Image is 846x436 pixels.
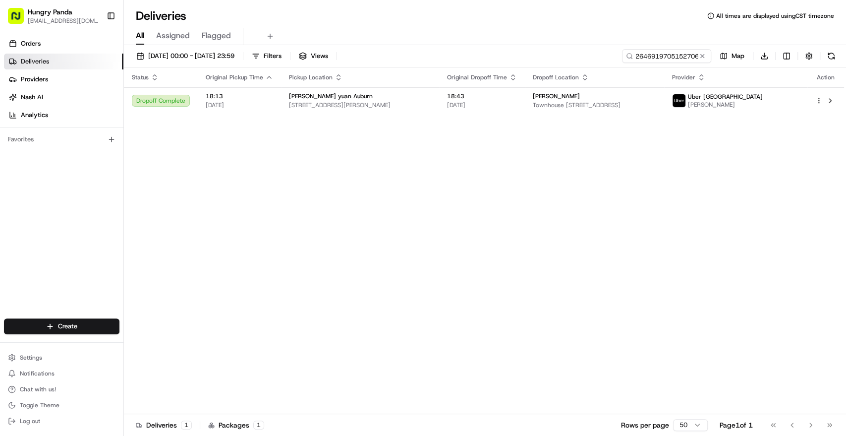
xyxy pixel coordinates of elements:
img: 1736555255976-a54dd68f-1ca7-489b-9aae-adbdc363a1c4 [10,95,28,113]
span: [PERSON_NAME] [533,92,580,100]
span: Uber [GEOGRAPHIC_DATA] [688,93,763,101]
span: [PERSON_NAME] [31,154,80,162]
span: Original Dropoff Time [447,73,507,81]
span: 18:43 [447,92,517,100]
span: Original Pickup Time [206,73,263,81]
div: 1 [253,421,264,430]
span: [STREET_ADDRESS][PERSON_NAME] [289,101,431,109]
span: Dropoff Location [533,73,579,81]
span: Settings [20,354,42,362]
span: [PERSON_NAME] [688,101,763,109]
button: [DATE] 00:00 - [DATE] 23:59 [132,49,239,63]
img: 1753817452368-0c19585d-7be3-40d9-9a41-2dc781b3d1eb [21,95,39,113]
span: Analytics [21,111,48,120]
button: Filters [247,49,286,63]
button: Views [294,49,333,63]
input: Clear [26,64,164,74]
span: [DATE] 00:00 - [DATE] 23:59 [148,52,234,61]
button: Hungry Panda [28,7,72,17]
button: Settings [4,351,119,365]
div: Favorites [4,131,119,147]
span: Toggle Theme [20,401,59,409]
div: 📗 [10,223,18,231]
div: 💻 [84,223,92,231]
span: Deliveries [21,57,49,66]
span: Chat with us! [20,385,56,393]
span: Knowledge Base [20,222,76,232]
span: Map [732,52,744,61]
img: uber-new-logo.jpeg [673,94,685,107]
h1: Deliveries [136,8,186,24]
div: Past conversations [10,129,66,137]
a: Deliveries [4,54,123,69]
span: 8月19日 [88,154,111,162]
span: Pickup Location [289,73,333,81]
span: Status [132,73,149,81]
span: All times are displayed using CST timezone [716,12,834,20]
a: Analytics [4,107,123,123]
div: Start new chat [45,95,163,105]
span: • [82,154,86,162]
button: Chat with us! [4,382,119,396]
img: Nash [10,10,30,30]
span: Flagged [202,30,231,42]
button: Hungry Panda[EMAIL_ADDRESS][DOMAIN_NAME] [4,4,103,28]
p: Welcome 👋 [10,40,180,56]
span: Create [58,322,77,331]
span: 18:13 [206,92,273,100]
span: API Documentation [94,222,159,232]
span: Provider [672,73,695,81]
button: [EMAIL_ADDRESS][DOMAIN_NAME] [28,17,99,25]
span: Assigned [156,30,190,42]
span: [DATE] [447,101,517,109]
button: Create [4,318,119,334]
button: Refresh [824,49,838,63]
button: Map [715,49,749,63]
input: Type to search [622,49,711,63]
span: • [33,181,36,188]
span: Notifications [20,370,55,377]
span: Townhouse [STREET_ADDRESS] [533,101,656,109]
a: Providers [4,71,123,87]
span: [PERSON_NAME] yuan Auburn [289,92,373,100]
div: 1 [181,421,192,430]
div: Packages [208,420,264,430]
span: Nash AI [21,93,43,102]
a: 📗Knowledge Base [6,218,80,236]
span: All [136,30,144,42]
button: Notifications [4,367,119,380]
span: Orders [21,39,41,48]
button: Toggle Theme [4,398,119,412]
p: Rows per page [621,420,669,430]
span: Views [311,52,328,61]
span: Log out [20,417,40,425]
button: Start new chat [169,98,180,110]
span: Filters [264,52,282,61]
img: 1736555255976-a54dd68f-1ca7-489b-9aae-adbdc363a1c4 [20,154,28,162]
span: Providers [21,75,48,84]
span: Pylon [99,246,120,253]
img: Bea Lacdao [10,144,26,160]
a: Powered byPylon [70,246,120,253]
span: 8月15日 [38,181,61,188]
span: [DATE] [206,101,273,109]
div: We're available if you need us! [45,105,136,113]
div: Deliveries [136,420,192,430]
a: 💻API Documentation [80,218,163,236]
a: Orders [4,36,123,52]
button: Log out [4,414,119,428]
button: See all [154,127,180,139]
div: Page 1 of 1 [720,420,753,430]
a: Nash AI [4,89,123,105]
div: Action [815,73,836,81]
